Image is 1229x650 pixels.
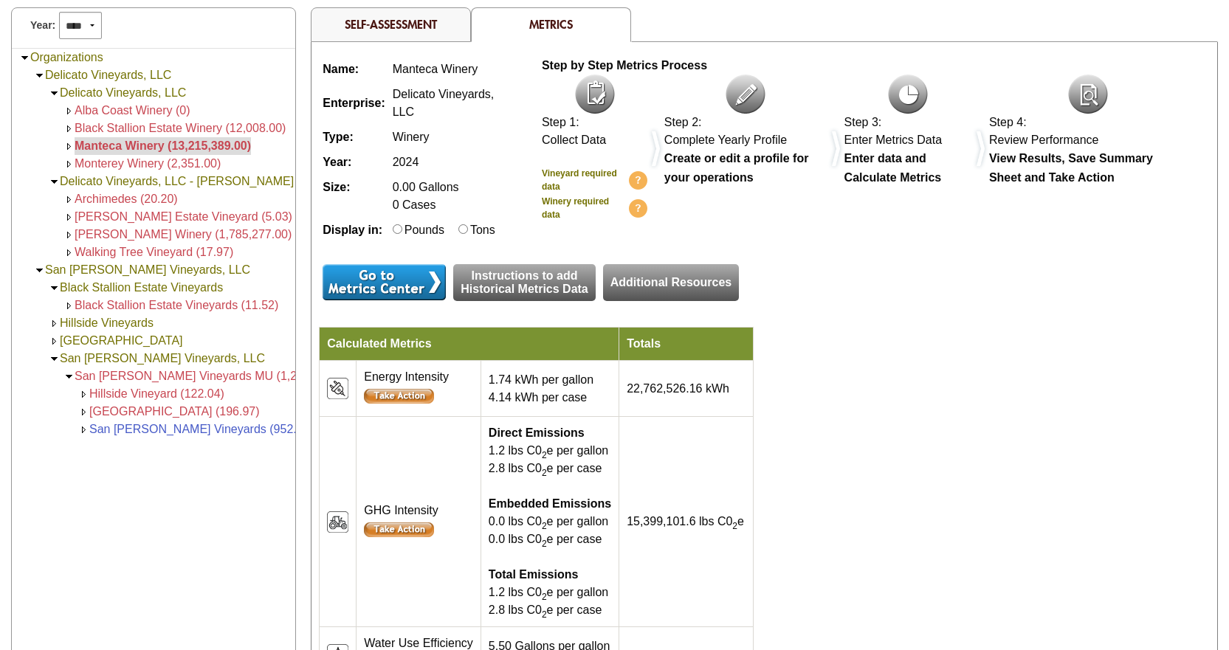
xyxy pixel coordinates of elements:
[75,299,278,311] a: Black Stallion Estate Vineyards (11.52)
[393,156,419,168] span: 2024
[393,131,430,143] span: Winery
[89,387,224,400] a: Hillside Vineyard (122.04)
[30,18,55,33] span: Year:
[542,539,547,549] sub: 2
[364,522,434,537] input: Submit
[542,592,547,602] sub: 2
[393,88,495,118] span: Delicato Vineyards, LLC
[34,70,45,81] img: Collapse Delicato Vineyards, LLC
[357,361,481,417] td: Energy Intensity
[45,263,250,276] a: San [PERSON_NAME] Vineyards, LLC
[489,497,611,510] b: Embedded Emissions
[393,63,478,75] span: Manteca Winery
[888,75,928,114] img: icon-metrics.png
[575,75,615,114] img: icon-collect-data.png
[357,417,481,627] td: GHG Intensity
[30,51,103,63] a: Organizations
[542,59,707,72] b: Step by Step Metrics Process
[664,114,827,149] div: Step 2: Complete Yearly Profile
[647,127,664,171] img: dividers.png
[364,389,434,404] input: Submit
[75,104,190,117] a: Alba Coast Winery (0)
[75,157,221,170] a: Monterey Winery (2,351.00)
[404,224,444,236] label: Pounds
[75,210,292,223] a: [PERSON_NAME] Estate Vineyard (5.03)
[542,195,647,221] a: Winery required data
[627,515,744,528] span: 15,399,101.6 lbs C0 e
[327,378,348,399] img: icon_resources_energy-2.png
[619,328,754,361] td: Totals
[989,152,1153,184] b: View Results, Save Summary Sheet and Take Action
[75,246,233,258] a: Walking Tree Vineyard (17.97)
[75,370,331,382] a: San [PERSON_NAME] Vineyards MU (1,271.96)
[726,75,765,114] img: icon-complete-profile.png
[1068,75,1108,114] img: icon-review.png
[75,228,292,241] a: [PERSON_NAME] Winery (1,785,277.00)
[489,373,593,404] span: 1.74 kWh per gallon 4.14 kWh per case
[60,175,410,187] a: Delicato Vineyards, LLC - [PERSON_NAME] Facilities & Vineyards
[489,426,585,439] b: Direct Emissions
[345,16,437,32] a: Self-Assessment
[393,181,459,211] span: 0.00 Gallons 0 Cases
[45,69,171,81] a: Delicato Vineyards, LLC
[489,426,611,616] span: 1.2 lbs C0 e per gallon 2.8 lbs C0 e per case 0.0 lbs C0 e per gallon 0.0 lbs C0 e per case 1.2 l...
[732,521,737,531] sub: 2
[49,88,60,99] img: Collapse Delicato Vineyards, LLC
[319,82,388,125] td: Enterprise:
[323,264,446,300] input: Submit
[542,114,647,149] div: Step 1: Collect Data
[60,352,265,364] a: San [PERSON_NAME] Vineyards, LLC
[319,175,388,218] td: Size:
[327,511,348,533] img: icon_resources_ghg-2.png
[542,468,547,478] sub: 2
[529,16,573,32] span: Metrics
[60,86,186,99] a: Delicato Vineyards, LLC
[89,405,260,418] a: [GEOGRAPHIC_DATA] (196.97)
[542,521,547,531] sub: 2
[60,317,154,329] a: Hillside Vineyards
[75,139,251,152] a: Manteca Winery (13,215,389.00)
[60,281,223,294] a: Black Stallion Estate Vineyards
[19,52,30,63] img: Collapse Organizations
[844,152,942,184] b: Enter data and Calculate Metrics
[542,609,547,620] sub: 2
[827,127,844,171] img: dividers.png
[49,353,60,364] img: Collapse San Bernabe Vineyards, LLC
[972,127,989,171] img: dividers.png
[319,150,388,175] td: Year:
[49,283,60,294] img: Collapse Black Stallion Estate Vineyards
[542,450,547,460] sub: 2
[664,152,809,184] b: Create or edit a profile for your operations
[470,224,495,236] label: Tons
[319,218,388,243] td: Display in:
[63,371,75,382] img: Collapse <span class='AgFacilityColorRed'>San Bernabe Vineyards MU (1,271.96)</span>
[489,568,579,581] b: Total Emissions
[844,114,973,149] div: Step 3: Enter Metrics Data
[542,196,609,220] b: Winery required data
[319,125,388,150] td: Type:
[75,193,178,205] a: Archimedes (20.20)
[60,334,183,347] a: [GEOGRAPHIC_DATA]
[89,423,314,435] a: San [PERSON_NAME] Vineyards (952.95)
[453,264,596,301] a: Instructions to addHistorical Metrics Data
[34,265,45,276] img: Collapse San Bernabe Vineyards, LLC
[603,264,739,301] a: Additional Resources
[75,122,286,134] a: Black Stallion Estate Winery (12,008.00)
[989,114,1188,149] div: Step 4: Review Performance
[627,382,729,395] span: 22,762,526.16 kWh
[542,167,647,193] a: Vineyard required data
[319,57,388,82] td: Name:
[542,168,617,192] b: Vineyard required data
[49,176,60,187] img: Collapse Delicato Vineyards, LLC - Coppola Facilities & Vineyards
